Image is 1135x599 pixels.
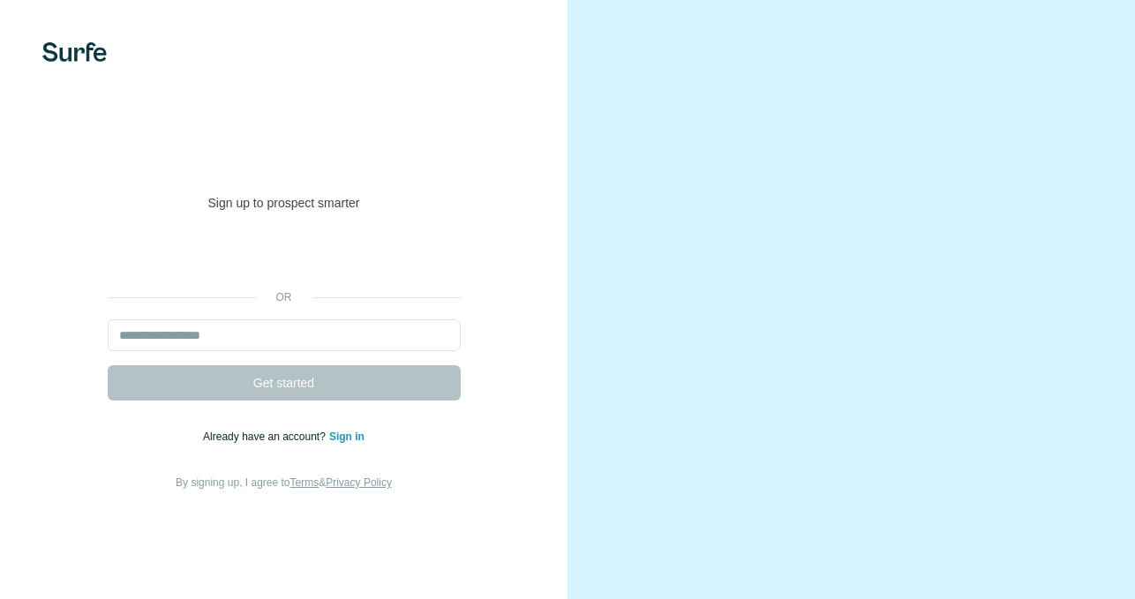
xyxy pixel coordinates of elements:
[42,42,107,62] img: Surfe's logo
[290,476,319,489] a: Terms
[203,431,329,443] span: Already have an account?
[108,120,461,191] h1: Welcome to [GEOGRAPHIC_DATA]
[176,476,392,489] span: By signing up, I agree to &
[256,289,312,305] p: or
[329,431,365,443] a: Sign in
[326,476,392,489] a: Privacy Policy
[99,238,470,277] iframe: Sign in with Google Button
[108,194,461,212] p: Sign up to prospect smarter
